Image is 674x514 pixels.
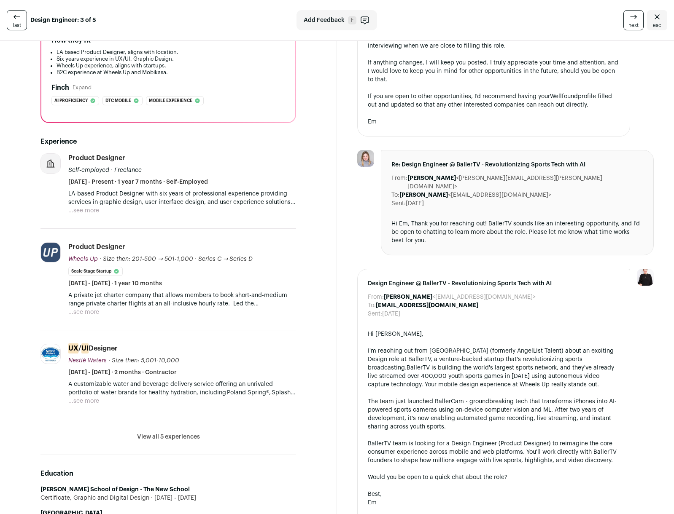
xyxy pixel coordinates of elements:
[149,96,192,105] span: Mobile experience
[357,150,374,167] img: a0cb5afa0d32f8def1ea0114f6a4b53fb318ad63c3284b1e30a6f5a906964147
[550,94,578,99] a: Wellfound
[40,494,296,502] div: Certificate, Graphic and Digital Design
[198,256,253,262] span: Series C → Series D
[368,279,620,288] span: Design Engineer @ BallerTV - Revolutionizing Sports Tech with AI
[41,154,60,173] img: company-logo-placeholder-414d4e2ec0e2ddebbe968bf319fdfe5acfe0c9b87f798d344e800bc9a89632a0.png
[68,380,296,397] p: A customizable water and beverage delivery service offering an unrivaled portfolio of water brand...
[304,16,345,24] span: Add Feedback
[368,301,376,310] dt: To:
[68,308,99,316] button: ...see more
[368,348,614,371] span: I'm reaching out from [GEOGRAPHIC_DATA] (formerly AngelList Talent) about an exciting Design role...
[637,269,654,286] img: 9240684-medium_jpg
[68,343,78,353] mark: UX
[391,199,406,208] dt: Sent:
[68,397,99,405] button: ...see more
[13,22,21,29] span: last
[51,83,69,93] h2: Finch
[391,220,643,245] div: Hi Em, Thank you for reaching out! BallerTV sounds like an interesting opportunity, and I'd be op...
[391,174,407,191] dt: From:
[68,256,98,262] span: Wheels Up
[368,473,620,482] div: Would you be open to a quick chat about the role?
[653,22,661,29] span: esc
[399,192,448,198] b: [PERSON_NAME]
[30,16,96,24] strong: Design Engineer: 3 of 5
[368,92,620,109] div: If you are open to other opportunities, I'd recommend having your profile filled out and updated ...
[68,368,177,377] span: [DATE] - [DATE] · 2 months · Contractor
[391,161,643,169] span: Re: Design Engineer @ BallerTV - Revolutionizing Sports Tech with AI
[368,498,620,507] div: Em
[368,59,620,84] div: If anything changes, I will keep you posted. I truly appreciate your time and attention, and I wo...
[41,347,60,361] img: bdd044d17277f00ab4953b942cd38dd5a296b8656f9af99874eb4d0ab73fac51.jpg
[628,22,639,29] span: next
[368,439,620,465] div: BallerTV team is looking for a Design Engineer (Product Designer) to reimagine the core consumer ...
[73,84,92,91] button: Expand
[368,118,620,126] div: Em
[623,10,644,30] a: next
[406,199,424,208] dd: [DATE]
[57,56,285,62] li: Six years experience in UX/UI, Graphic Design.
[368,330,620,338] div: Hi [PERSON_NAME],
[57,62,285,69] li: Wheels Up experience, aligns with startups.
[7,10,27,30] a: last
[376,303,478,308] b: [EMAIL_ADDRESS][DOMAIN_NAME]
[68,279,162,288] span: [DATE] - [DATE] · 1 year 10 months
[54,96,88,105] span: Ai proficiency
[368,490,620,498] div: Best,
[105,96,131,105] span: Dtc mobile
[399,191,551,199] dd: <[EMAIL_ADDRESS][DOMAIN_NAME]>
[68,178,208,186] span: [DATE] - Present · 1 year 7 months · Self-Employed
[40,137,296,147] h2: Experience
[68,291,296,308] p: A private jet charter company that allows members to book short-and-medium range private charter ...
[647,10,667,30] a: Close
[40,468,296,479] h2: Education
[384,294,432,300] b: [PERSON_NAME]
[68,190,296,206] p: LA-based Product Designer with six years of professional experience providing services in graphic...
[68,344,118,353] div: / Designer
[57,49,285,56] li: LA based Product Designer, aligns with location.
[368,293,384,301] dt: From:
[68,267,123,276] li: Scale Stage Startup
[68,358,107,364] span: Nestlé Waters
[407,175,456,181] b: [PERSON_NAME]
[68,153,125,163] div: Product Designer
[40,487,190,493] strong: [PERSON_NAME] School of Design - The New School
[137,433,200,441] button: View all 5 experiences
[382,310,400,318] dd: [DATE]
[149,494,196,502] span: [DATE] - [DATE]
[368,397,620,431] div: The team just launched BallerCam - groundbreaking tech that transforms iPhones into AI-powered sp...
[195,255,197,263] span: ·
[368,347,620,389] div: BallerTV is building the world's largest sports network, and they've already live streamed over 4...
[68,242,125,252] div: Product Designer
[81,343,89,353] mark: UI
[297,10,377,30] button: Add Feedback F
[368,310,382,318] dt: Sent:
[407,174,643,191] dd: <[PERSON_NAME][EMAIL_ADDRESS][PERSON_NAME][DOMAIN_NAME]>
[108,358,179,364] span: · Size then: 5,001-10,000
[68,167,142,173] span: Self-employed · Freelance
[348,16,356,24] span: F
[57,69,285,76] li: B2C experience at Wheels Up and Mobikasa.
[41,243,60,262] img: 6b9507d3d03aeb39a00c5d4074db99319aa19cffb21689a2d5badf1bbedaa5f8.jpg
[100,256,193,262] span: · Size then: 201-500 → 501-1,000
[384,293,536,301] dd: <[EMAIL_ADDRESS][DOMAIN_NAME]>
[391,191,399,199] dt: To:
[68,206,99,215] button: ...see more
